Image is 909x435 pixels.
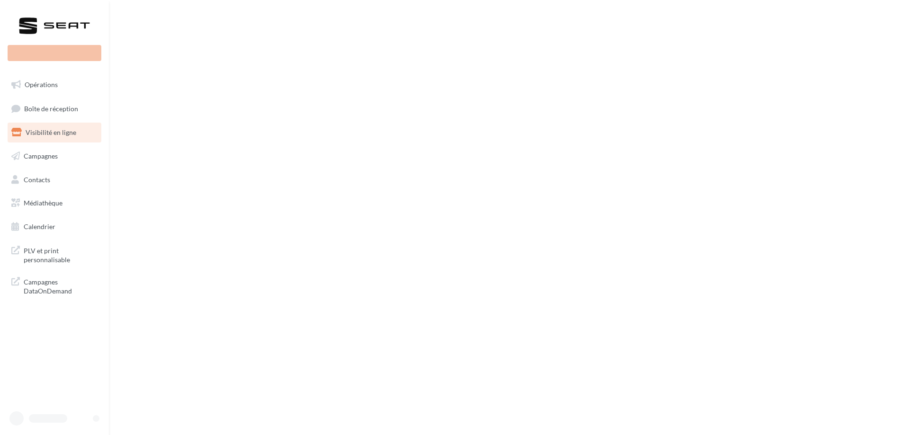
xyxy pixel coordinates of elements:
span: Visibilité en ligne [26,128,76,136]
a: Campagnes [6,146,103,166]
div: Nouvelle campagne [8,45,101,61]
a: Visibilité en ligne [6,123,103,142]
span: Contacts [24,175,50,183]
span: Campagnes DataOnDemand [24,275,98,296]
a: Médiathèque [6,193,103,213]
span: Boîte de réception [24,104,78,112]
span: PLV et print personnalisable [24,244,98,265]
span: Calendrier [24,222,55,231]
a: PLV et print personnalisable [6,240,103,268]
span: Opérations [25,80,58,89]
span: Médiathèque [24,199,62,207]
a: Contacts [6,170,103,190]
a: Campagnes DataOnDemand [6,272,103,300]
span: Campagnes [24,152,58,160]
a: Boîte de réception [6,98,103,119]
a: Opérations [6,75,103,95]
a: Calendrier [6,217,103,237]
